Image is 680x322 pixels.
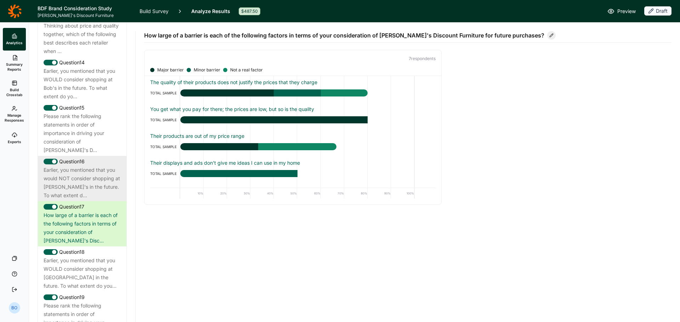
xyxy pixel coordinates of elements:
[3,101,26,127] a: Manage Responses
[44,22,121,55] div: Thinking about price and quality together, which of the following best describes each retailer wh...
[44,248,121,256] div: Question 18
[44,112,121,154] div: Please rank the following statements in order of importance in driving your consideration of [PER...
[6,40,23,45] span: Analytics
[344,188,368,199] div: 80%
[44,203,121,211] div: Question 17
[44,104,121,112] div: Question 15
[44,166,121,200] div: Earlier, you mentioned that you would NOT consider shopping at [PERSON_NAME]'s in the future. To ...
[180,188,204,199] div: 10%
[204,188,227,199] div: 20%
[250,188,274,199] div: 40%
[150,169,180,178] div: TOTAL SAMPLE
[44,58,121,67] div: Question 14
[230,67,263,73] div: Not a real factor
[227,188,250,199] div: 30%
[391,188,414,199] div: 100%
[150,159,436,166] div: Their displays and ads don’t give me ideas I can use in my home
[607,7,636,16] a: Preview
[150,142,180,151] div: TOTAL SAMPLE
[6,87,23,97] span: Build Crosstab
[3,76,26,101] a: Build Crosstab
[274,188,297,199] div: 50%
[150,89,180,97] div: TOTAL SAMPLE
[297,188,321,199] div: 60%
[9,302,20,314] div: BO
[150,106,436,113] div: You get what you pay for there; the prices are low, but so is the quality
[157,67,184,73] div: Major barrier
[3,28,26,51] a: Analytics
[194,67,220,73] div: Minor barrier
[44,256,121,290] div: Earlier, you mentioned that you WOULD consider shopping at [GEOGRAPHIC_DATA] in the future. To wh...
[368,188,391,199] div: 90%
[239,7,260,15] div: $487.50
[44,67,121,101] div: Earlier, you mentioned that you WOULD consider shopping at Bob's in the future. To what extent do...
[150,186,436,193] div: They don’t offer enough modern/trendy options
[150,56,436,62] p: 7 respondent s
[144,31,544,40] span: How large of a barrier is each of the following factors in terms of your consideration of [PERSON...
[150,133,436,140] div: Their products are out of my price range
[3,127,26,150] a: Exports
[8,139,21,144] span: Exports
[644,6,671,16] button: Draft
[150,79,436,86] div: The quality of their products does not justify the prices that they charge
[44,211,121,245] div: How large of a barrier is each of the following factors in terms of your consideration of [PERSON...
[150,116,180,124] div: TOTAL SAMPLE
[6,62,23,72] span: Summary Reports
[38,4,131,13] h1: BDF Brand Consideration Study
[3,51,26,76] a: Summary Reports
[321,188,344,199] div: 70%
[5,113,24,123] span: Manage Responses
[617,7,636,16] span: Preview
[44,157,121,166] div: Question 16
[38,13,131,18] span: [PERSON_NAME]'s Discount Furniture
[44,293,121,301] div: Question 19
